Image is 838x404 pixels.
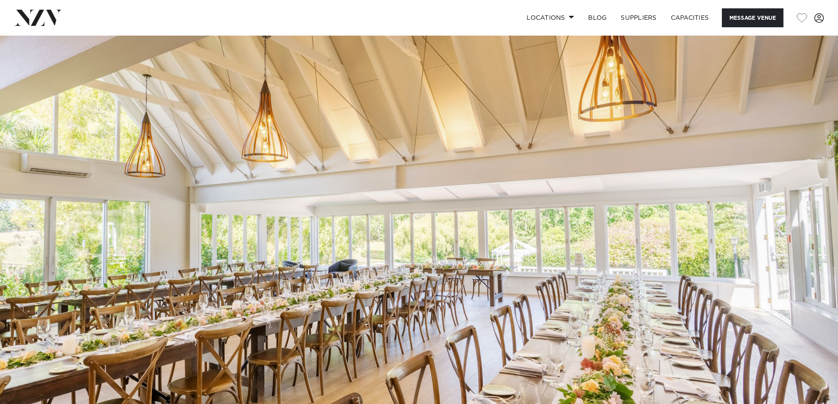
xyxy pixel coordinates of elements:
a: Locations [520,8,581,27]
a: SUPPLIERS [614,8,663,27]
a: Capacities [664,8,716,27]
a: BLOG [581,8,614,27]
img: nzv-logo.png [14,10,62,25]
button: Message Venue [722,8,783,27]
